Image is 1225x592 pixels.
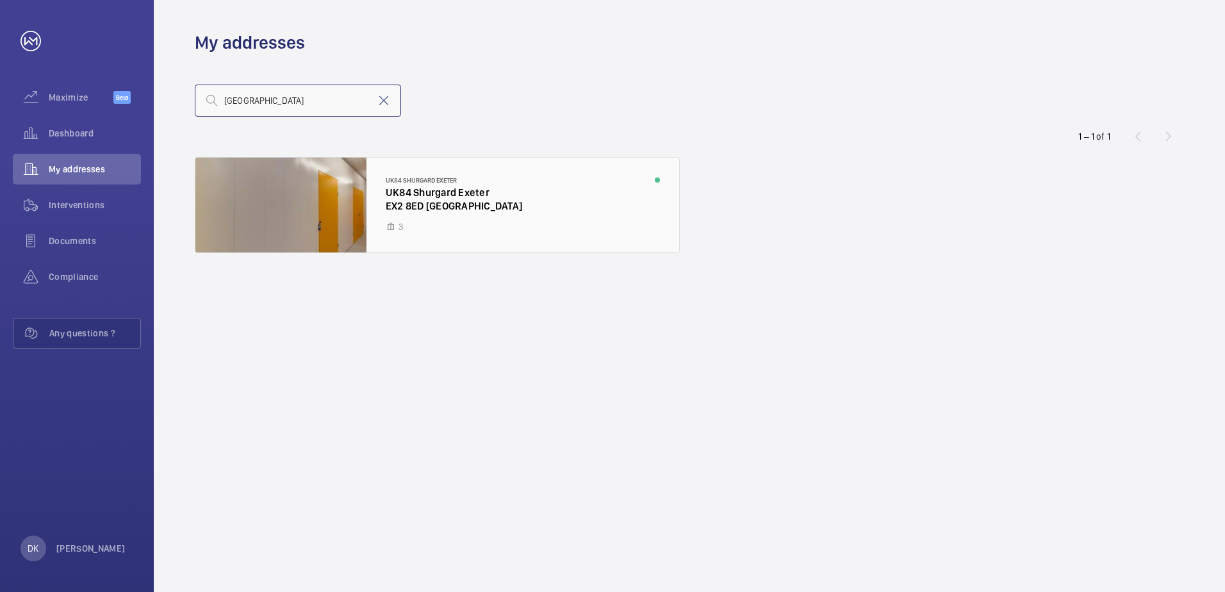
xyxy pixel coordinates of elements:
h1: My addresses [195,31,305,54]
span: Documents [49,234,141,247]
span: Interventions [49,199,141,211]
span: Beta [113,91,131,104]
span: My addresses [49,163,141,176]
span: Compliance [49,270,141,283]
span: Any questions ? [49,327,140,340]
p: [PERSON_NAME] [56,542,126,555]
p: DK [28,542,38,555]
div: 1 – 1 of 1 [1078,130,1110,143]
span: Maximize [49,91,113,104]
span: Dashboard [49,127,141,140]
input: Search by address [195,85,401,117]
